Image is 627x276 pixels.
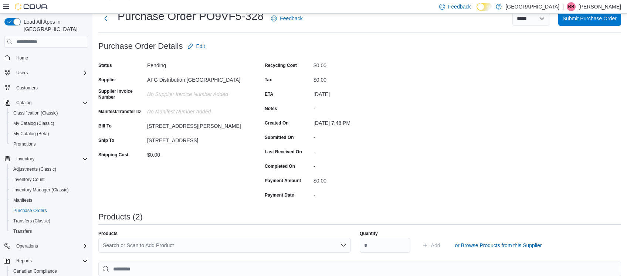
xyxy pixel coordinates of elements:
[98,109,141,115] label: Manifest/Transfer ID
[7,139,91,149] button: Promotions
[1,82,91,93] button: Customers
[1,52,91,63] button: Home
[1,241,91,251] button: Operations
[16,243,38,249] span: Operations
[13,54,31,62] a: Home
[13,256,88,265] span: Reports
[98,152,128,158] label: Shipping Cost
[98,123,112,129] label: Bill To
[16,70,28,76] span: Users
[265,149,302,155] label: Last Received On
[10,140,88,149] span: Promotions
[7,118,91,129] button: My Catalog (Classic)
[10,227,88,236] span: Transfers
[265,62,297,68] label: Recycling Cost
[98,42,183,51] h3: Purchase Order Details
[10,227,35,236] a: Transfers
[98,212,143,221] h3: Products (2)
[15,3,48,10] img: Cova
[563,15,617,22] span: Submit Purchase Order
[98,137,114,143] label: Ship To
[13,208,47,214] span: Purchase Orders
[16,258,32,264] span: Reports
[7,226,91,236] button: Transfers
[10,119,88,128] span: My Catalog (Classic)
[13,83,88,92] span: Customers
[10,206,50,215] a: Purchase Orders
[7,129,91,139] button: My Catalog (Beta)
[10,217,88,225] span: Transfers (Classic)
[10,217,53,225] a: Transfers (Classic)
[10,196,88,205] span: Manifests
[313,132,413,140] div: -
[10,119,57,128] a: My Catalog (Classic)
[1,154,91,164] button: Inventory
[13,68,88,77] span: Users
[13,154,37,163] button: Inventory
[562,2,564,11] p: |
[13,256,35,265] button: Reports
[147,106,246,115] div: No Manifest Number added
[13,68,31,77] button: Users
[7,185,91,195] button: Inventory Manager (Classic)
[13,154,88,163] span: Inventory
[147,88,246,97] div: No Supplier Invoice Number added
[265,178,301,184] label: Payment Amount
[313,175,413,184] div: $0.00
[13,177,45,183] span: Inventory Count
[265,91,273,97] label: ETA
[21,18,88,33] span: Load All Apps in [GEOGRAPHIC_DATA]
[13,98,88,107] span: Catalog
[16,85,38,91] span: Customers
[265,120,289,126] label: Created On
[118,9,264,24] h1: Purchase Order PO9VF5-328
[340,242,346,248] button: Open list of options
[265,192,294,198] label: Payment Date
[7,205,91,216] button: Purchase Orders
[10,267,60,276] a: Canadian Compliance
[7,164,91,174] button: Adjustments (Classic)
[505,2,559,11] p: [GEOGRAPHIC_DATA]
[13,242,41,251] button: Operations
[313,59,413,68] div: $0.00
[1,98,91,108] button: Catalog
[452,238,545,253] button: or Browse Products from this Supplier
[431,242,440,249] span: Add
[13,141,36,147] span: Promotions
[313,88,413,97] div: [DATE]
[477,3,492,11] input: Dark Mode
[360,231,378,236] label: Quantity
[147,134,246,143] div: [STREET_ADDRESS]
[98,11,113,26] button: Next
[13,187,69,193] span: Inventory Manager (Classic)
[10,206,88,215] span: Purchase Orders
[268,11,305,26] a: Feedback
[265,77,272,83] label: Tax
[7,108,91,118] button: Classification (Classic)
[10,129,88,138] span: My Catalog (Beta)
[265,163,295,169] label: Completed On
[7,216,91,226] button: Transfers (Classic)
[13,53,88,62] span: Home
[1,68,91,78] button: Users
[313,117,413,126] div: [DATE] 7:48 PM
[13,242,88,251] span: Operations
[13,228,32,234] span: Transfers
[10,109,61,117] a: Classification (Classic)
[147,120,246,129] div: [STREET_ADDRESS][PERSON_NAME]
[10,175,48,184] a: Inventory Count
[98,231,118,236] label: Products
[13,84,41,92] a: Customers
[13,131,49,137] span: My Catalog (Beta)
[567,2,576,11] div: Ruby Bressan
[13,197,32,203] span: Manifests
[313,103,413,112] div: -
[98,88,144,100] label: Supplier Invoice Number
[265,134,294,140] label: Submitted On
[568,2,575,11] span: RB
[10,175,88,184] span: Inventory Count
[13,268,57,274] span: Canadian Compliance
[98,77,116,83] label: Supplier
[10,185,88,194] span: Inventory Manager (Classic)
